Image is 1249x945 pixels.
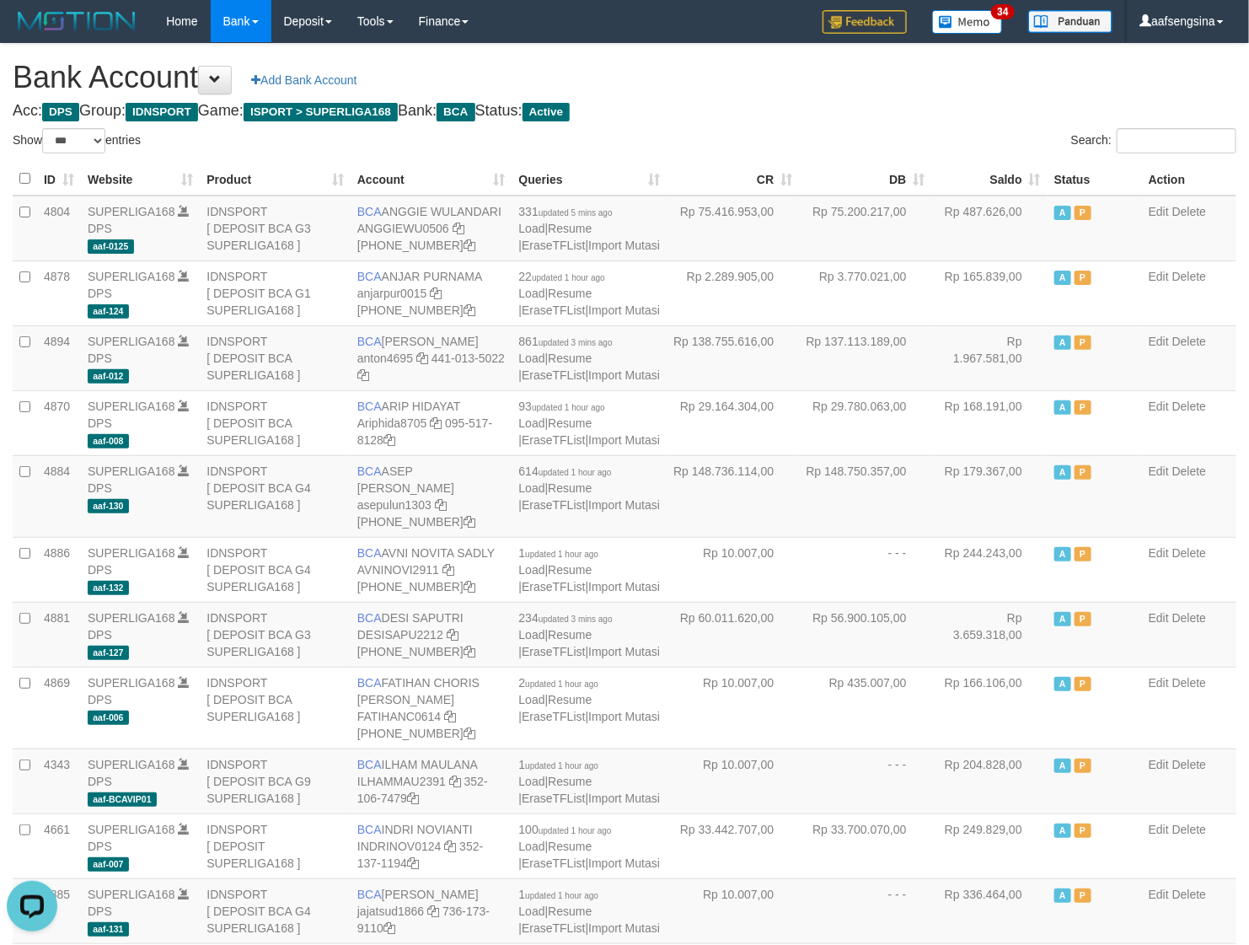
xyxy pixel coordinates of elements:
[1172,676,1206,690] a: Delete
[539,468,612,477] span: updated 1 hour ago
[1054,547,1071,561] span: Active
[532,273,605,282] span: updated 1 hour ago
[667,602,799,667] td: Rp 60.011.620,00
[539,615,613,624] span: updated 3 mins ago
[37,163,81,196] th: ID: activate to sort column ascending
[383,433,395,447] a: Copy 0955178128 to clipboard
[37,813,81,878] td: 4661
[1172,758,1206,771] a: Delete
[799,537,931,602] td: - - -
[88,888,175,901] a: SUPERLIGA168
[667,667,799,749] td: Rp 10.007,00
[435,498,447,512] a: Copy asepulun1303 to clipboard
[1172,464,1206,478] a: Delete
[667,390,799,455] td: Rp 29.164.304,00
[1172,400,1206,413] a: Delete
[200,813,351,878] td: IDNSPORT [ DEPOSIT SUPERLIGA168 ]
[667,163,799,196] th: CR: activate to sort column ascending
[522,921,585,935] a: EraseTFList
[799,455,931,537] td: Rp 148.750.357,00
[519,464,612,478] span: 614
[383,921,395,935] a: Copy 7361739110 to clipboard
[991,4,1014,19] span: 34
[799,325,931,390] td: Rp 137.113.189,00
[548,628,592,642] a: Resume
[88,676,175,690] a: SUPERLIGA168
[1142,163,1236,196] th: Action
[464,580,475,593] a: Copy 4062280135 to clipboard
[932,537,1048,602] td: Rp 244.243,00
[1054,465,1071,480] span: Active
[522,239,585,252] a: EraseTFList
[442,563,454,577] a: Copy AVNINOVI2911 to clipboard
[357,840,442,853] a: INDRINOV0124
[88,369,129,384] span: aaf-012
[799,390,931,455] td: Rp 29.780.063,00
[437,103,474,121] span: BCA
[588,368,660,382] a: Import Mutasi
[351,602,512,667] td: DESI SAPUTRI [PHONE_NUMBER]
[37,602,81,667] td: 4881
[126,103,198,121] span: IDNSPORT
[519,400,661,447] span: | | |
[13,8,141,34] img: MOTION_logo.png
[588,856,660,870] a: Import Mutasi
[522,580,585,593] a: EraseTFList
[588,710,660,723] a: Import Mutasi
[519,628,545,642] a: Load
[200,878,351,943] td: IDNSPORT [ DEPOSIT BCA G4 SUPERLIGA168 ]
[88,857,129,872] span: aaf-007
[357,368,369,382] a: Copy 4410135022 to clipboard
[1054,206,1071,220] span: Active
[88,239,134,254] span: aaf-0125
[1149,611,1169,625] a: Edit
[519,611,661,658] span: | | |
[1075,824,1091,838] span: Paused
[88,304,129,319] span: aaf-124
[88,205,175,218] a: SUPERLIGA168
[932,878,1048,943] td: Rp 336.464,00
[1172,335,1206,348] a: Delete
[357,905,424,918] a: jajatsud1866
[548,840,592,853] a: Resume
[449,775,461,788] a: Copy ILHAMMAU2391 to clipboard
[519,888,661,935] span: | | |
[932,455,1048,537] td: Rp 179.367,00
[453,222,464,235] a: Copy ANGGIEWU0506 to clipboard
[588,645,660,658] a: Import Mutasi
[539,826,612,835] span: updated 1 hour ago
[357,888,382,901] span: BCA
[522,368,585,382] a: EraseTFList
[1149,400,1169,413] a: Edit
[37,325,81,390] td: 4894
[588,433,660,447] a: Import Mutasi
[548,416,592,430] a: Resume
[519,611,613,625] span: 234
[351,537,512,602] td: AVNI NOVITA SADLY [PHONE_NUMBER]
[1054,612,1071,626] span: Active
[447,628,458,642] a: Copy DESISAPU2212 to clipboard
[81,163,200,196] th: Website: activate to sort column ascending
[667,813,799,878] td: Rp 33.442.707,00
[42,103,79,121] span: DPS
[588,792,660,805] a: Import Mutasi
[667,325,799,390] td: Rp 138.755.616,00
[81,878,200,943] td: DPS
[81,455,200,537] td: DPS
[1075,400,1091,415] span: Paused
[519,888,599,901] span: 1
[88,646,129,660] span: aaf-127
[519,205,613,218] span: 331
[200,455,351,537] td: IDNSPORT [ DEPOSIT BCA G4 SUPERLIGA168 ]
[88,400,175,413] a: SUPERLIGA168
[357,758,382,771] span: BCA
[357,498,432,512] a: asepulun1303
[588,303,660,317] a: Import Mutasi
[1149,270,1169,283] a: Edit
[357,546,382,560] span: BCA
[525,550,598,559] span: updated 1 hour ago
[522,645,585,658] a: EraseTFList
[200,260,351,325] td: IDNSPORT [ DEPOSIT BCA G1 SUPERLIGA168 ]
[351,813,512,878] td: INDRI NOVIANTI 352-137-1194
[932,163,1048,196] th: Saldo: activate to sort column ascending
